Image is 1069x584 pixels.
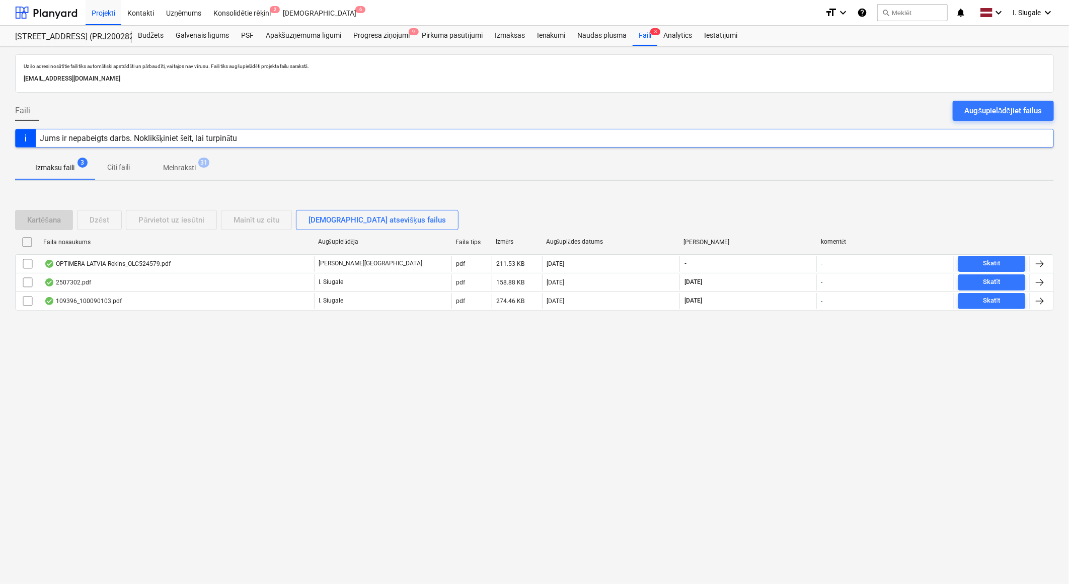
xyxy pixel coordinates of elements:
div: 274.46 KB [496,298,524,305]
div: Augšupielādējiet failus [965,104,1042,117]
div: 2507302.pdf [44,278,91,286]
div: [PERSON_NAME] [683,239,813,246]
div: [STREET_ADDRESS] (PRJ2002826) 2601978 [15,32,120,42]
div: Skatīt [983,276,1001,288]
span: I. Siugale [1013,9,1041,17]
a: Analytics [657,26,698,46]
a: Progresa ziņojumi9 [347,26,416,46]
a: Galvenais līgums [170,26,235,46]
div: OCR pabeigts [44,278,54,286]
div: Skatīt [983,295,1001,307]
div: OPTIMERA LATVIA Rekins_OLC524579.pdf [44,260,171,268]
span: 3 [650,28,660,35]
i: format_size [825,7,837,19]
div: 158.88 KB [496,279,524,286]
a: Naudas plūsma [572,26,633,46]
span: Faili [15,105,30,117]
button: Skatīt [958,256,1025,272]
div: 211.53 KB [496,260,524,267]
a: Budžets [132,26,170,46]
p: Melnraksti [163,163,196,173]
span: [DATE] [684,278,704,286]
span: 6 [355,6,365,13]
div: - [821,260,822,267]
button: Augšupielādējiet failus [953,101,1054,121]
i: keyboard_arrow_down [1042,7,1054,19]
i: keyboard_arrow_down [992,7,1005,19]
div: [DATE] [547,260,564,267]
button: Skatīt [958,293,1025,309]
div: - [821,279,822,286]
div: pdf [456,279,465,286]
div: OCR pabeigts [44,260,54,268]
span: search [882,9,890,17]
div: pdf [456,260,465,267]
a: PSF [235,26,260,46]
div: [DATE] [547,279,564,286]
i: keyboard_arrow_down [837,7,849,19]
p: [EMAIL_ADDRESS][DOMAIN_NAME] [24,74,1045,84]
a: Faili3 [633,26,657,46]
p: Uz šo adresi nosūtītie faili tiks automātiski apstrādāti un pārbaudīti, vai tajos nav vīrusu. Fai... [24,63,1045,69]
p: I. Siugale [319,297,343,305]
div: Jums ir nepabeigts darbs. Noklikšķiniet šeit, lai turpinātu [40,133,238,143]
a: Iestatījumi [698,26,743,46]
span: 9 [409,28,419,35]
div: pdf [456,298,465,305]
span: [DATE] [684,297,704,305]
div: 109396_100090103.pdf [44,297,122,305]
div: Faili [633,26,657,46]
div: [DEMOGRAPHIC_DATA] atsevišķus failus [309,213,446,227]
div: - [821,298,822,305]
i: Zināšanu pamats [857,7,867,19]
p: Izmaksu faili [35,163,74,173]
a: Pirkuma pasūtījumi [416,26,489,46]
i: notifications [956,7,966,19]
div: Augšuplādes datums [546,238,675,246]
a: Ienākumi [531,26,572,46]
button: [DEMOGRAPHIC_DATA] atsevišķus failus [296,210,459,230]
div: Skatīt [983,258,1001,269]
div: komentēt [821,238,950,246]
span: 2 [270,6,280,13]
div: Izmērs [496,238,538,246]
div: Faila nosaukums [43,239,310,246]
p: I. Siugale [319,278,343,286]
p: [PERSON_NAME][GEOGRAPHIC_DATA] [319,259,422,268]
span: 31 [198,158,209,168]
div: Progresa ziņojumi [347,26,416,46]
div: Augšupielādēja [318,238,447,246]
p: Citi faili [107,162,131,173]
span: 3 [78,158,88,168]
button: Meklēt [877,4,948,21]
a: Izmaksas [489,26,531,46]
a: Apakšuzņēmuma līgumi [260,26,347,46]
div: [DATE] [547,298,564,305]
button: Skatīt [958,274,1025,290]
div: Faila tips [455,239,488,246]
span: - [684,259,688,268]
div: OCR pabeigts [44,297,54,305]
iframe: Chat Widget [1019,536,1069,584]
